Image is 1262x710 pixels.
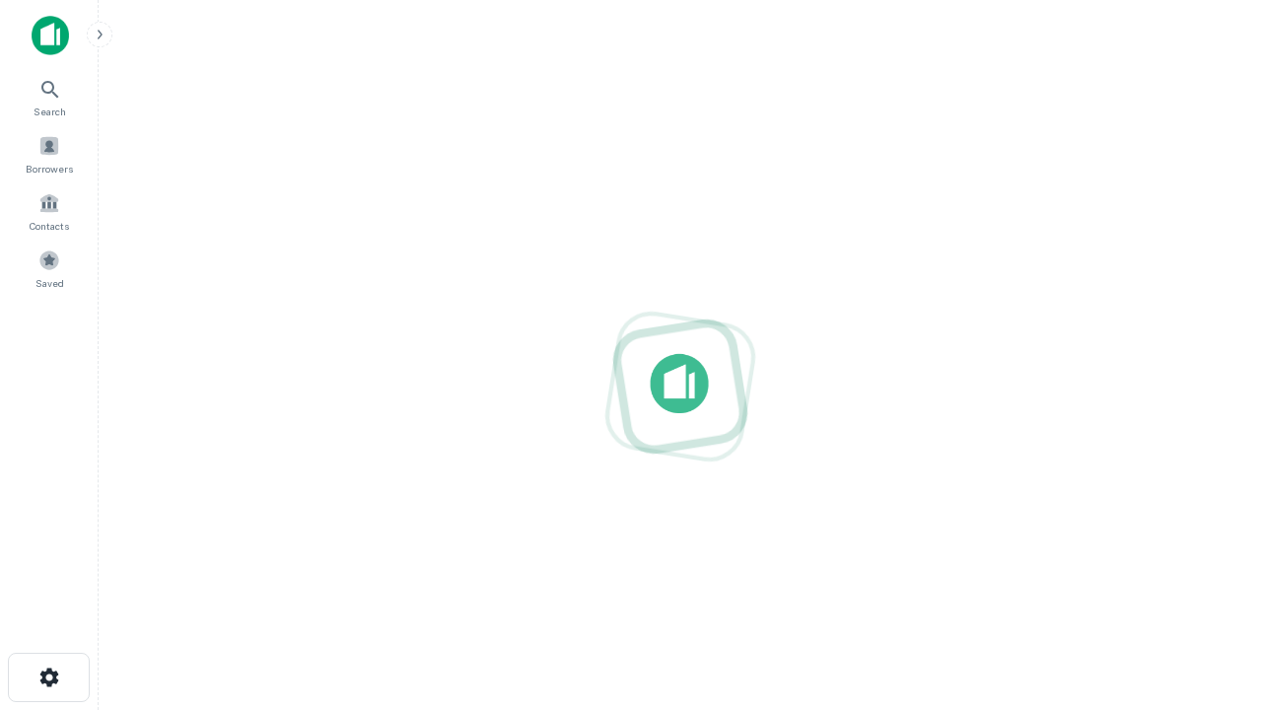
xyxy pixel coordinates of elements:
a: Contacts [6,184,93,238]
a: Borrowers [6,127,93,180]
a: Search [6,70,93,123]
a: Saved [6,242,93,295]
img: capitalize-icon.png [32,16,69,55]
span: Saved [35,275,64,291]
span: Search [34,104,66,119]
iframe: Chat Widget [1163,489,1262,584]
span: Contacts [30,218,69,234]
span: Borrowers [26,161,73,177]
